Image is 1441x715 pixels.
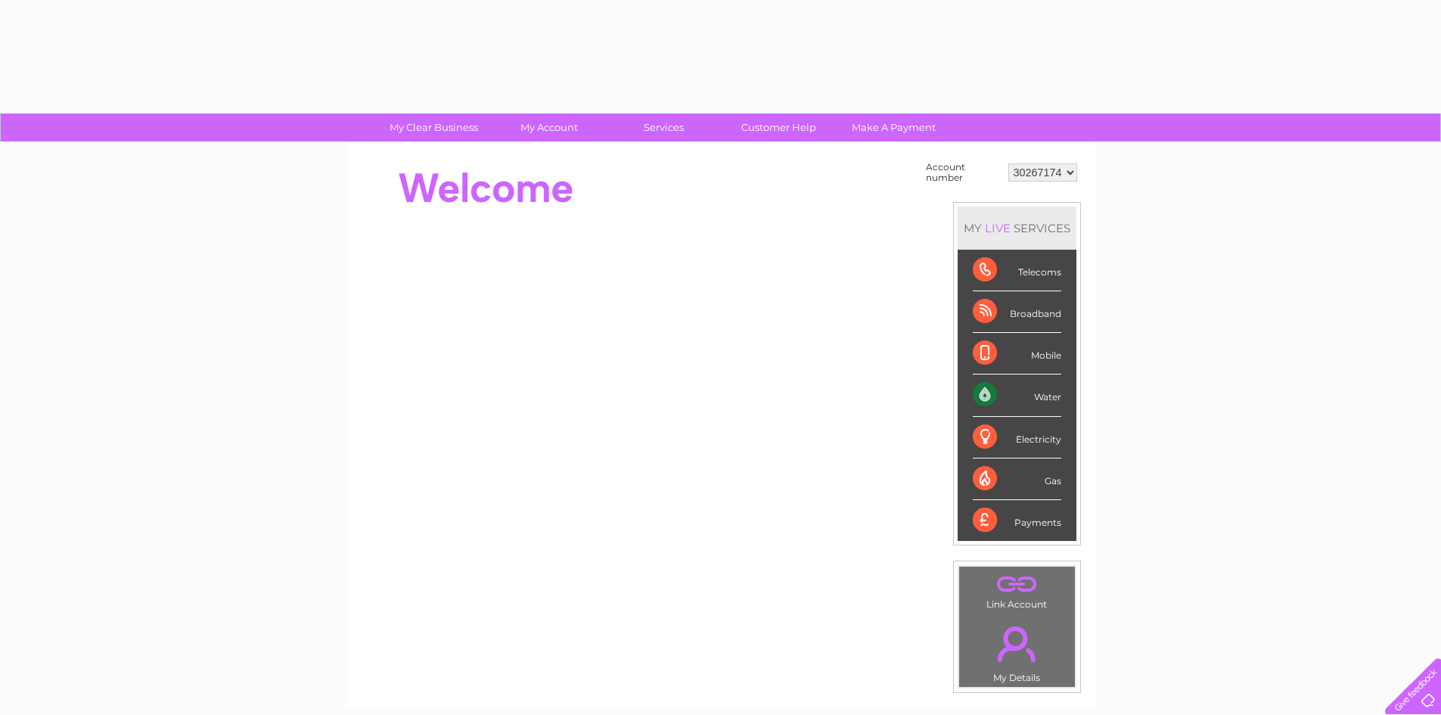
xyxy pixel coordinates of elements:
a: My Clear Business [371,113,496,141]
div: Electricity [973,417,1061,459]
a: Customer Help [716,113,841,141]
a: . [963,570,1071,597]
div: LIVE [982,221,1014,235]
div: Broadband [973,291,1061,333]
td: My Details [958,614,1076,688]
div: Gas [973,459,1061,500]
td: Link Account [958,566,1076,614]
div: MY SERVICES [958,207,1076,250]
div: Payments [973,500,1061,541]
div: Telecoms [973,250,1061,291]
a: Make A Payment [831,113,956,141]
a: Services [601,113,726,141]
div: Water [973,375,1061,416]
a: My Account [486,113,611,141]
a: . [963,617,1071,670]
td: Account number [922,158,1005,187]
div: Mobile [973,333,1061,375]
